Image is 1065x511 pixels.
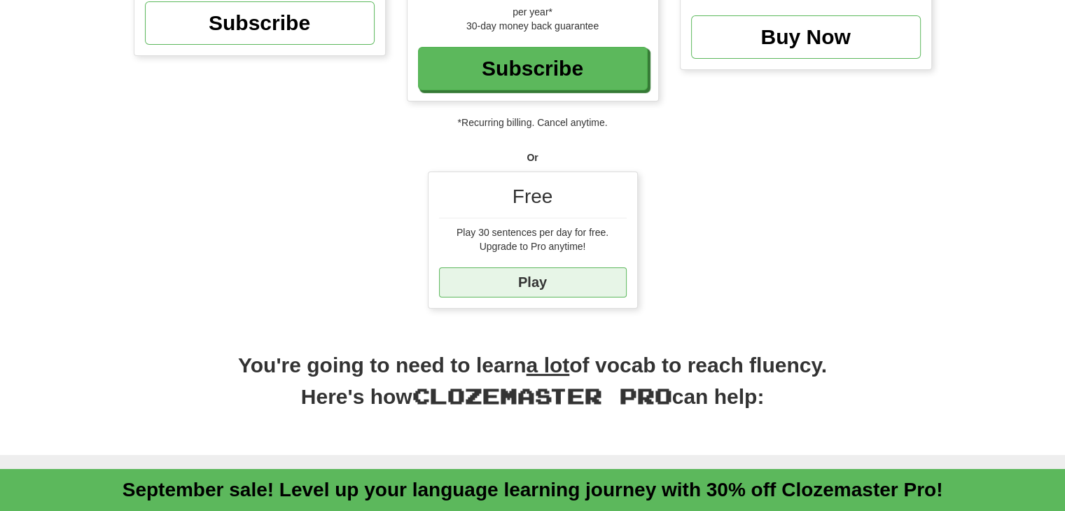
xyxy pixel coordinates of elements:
[418,19,648,33] div: 30-day money back guarantee
[691,15,921,59] a: Buy Now
[527,152,538,163] strong: Or
[145,1,375,45] a: Subscribe
[439,183,627,218] div: Free
[418,47,648,90] a: Subscribe
[439,225,627,239] div: Play 30 sentences per day for free.
[527,353,570,377] u: a lot
[439,239,627,253] div: Upgrade to Pro anytime!
[123,479,943,500] a: September sale! Level up your language learning journey with 30% off Clozemaster Pro!
[412,383,672,408] span: Clozemaster Pro
[439,267,627,297] a: Play
[418,5,648,19] div: per year*
[134,351,932,426] h2: You're going to need to learn of vocab to reach fluency. Here's how can help:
